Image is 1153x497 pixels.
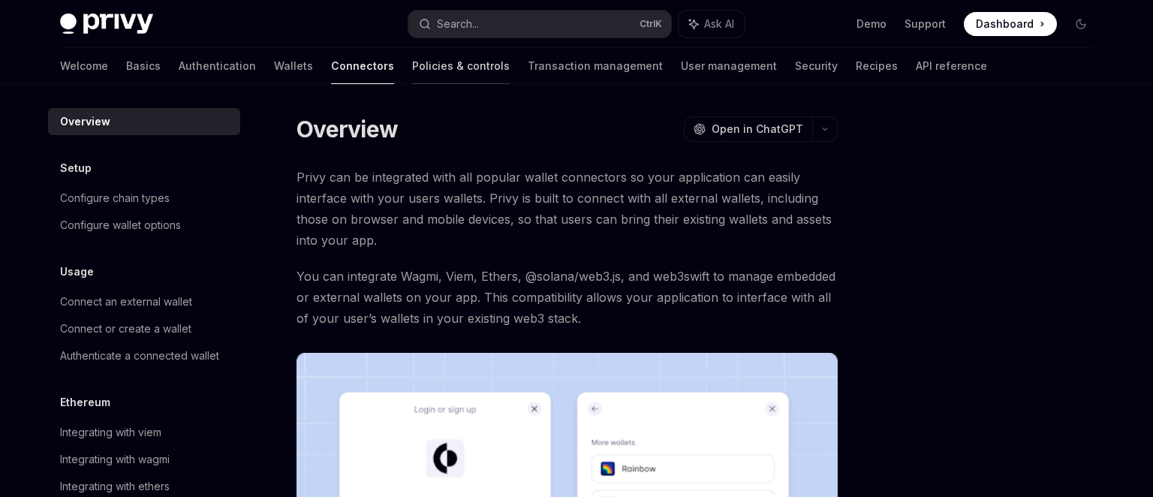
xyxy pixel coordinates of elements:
[48,185,240,212] a: Configure chain types
[274,48,313,84] a: Wallets
[179,48,256,84] a: Authentication
[681,48,777,84] a: User management
[60,347,219,365] div: Authenticate a connected wallet
[297,116,398,143] h1: Overview
[331,48,394,84] a: Connectors
[905,17,946,32] a: Support
[126,48,161,84] a: Basics
[684,116,812,142] button: Open in ChatGPT
[60,477,170,495] div: Integrating with ethers
[856,48,898,84] a: Recipes
[48,342,240,369] a: Authenticate a connected wallet
[48,419,240,446] a: Integrating with viem
[60,293,192,311] div: Connect an external wallet
[48,315,240,342] a: Connect or create a wallet
[679,11,745,38] button: Ask AI
[60,423,161,441] div: Integrating with viem
[60,159,92,177] h5: Setup
[60,263,94,281] h5: Usage
[916,48,987,84] a: API reference
[704,17,734,32] span: Ask AI
[1069,12,1093,36] button: Toggle dark mode
[297,167,838,251] span: Privy can be integrated with all popular wallet connectors so your application can easily interfa...
[297,266,838,329] span: You can integrate Wagmi, Viem, Ethers, @solana/web3.js, and web3swift to manage embedded or exter...
[48,212,240,239] a: Configure wallet options
[856,17,887,32] a: Demo
[60,189,170,207] div: Configure chain types
[48,108,240,135] a: Overview
[48,288,240,315] a: Connect an external wallet
[640,18,662,30] span: Ctrl K
[60,14,153,35] img: dark logo
[60,450,170,468] div: Integrating with wagmi
[437,15,479,33] div: Search...
[976,17,1034,32] span: Dashboard
[408,11,671,38] button: Search...CtrlK
[964,12,1057,36] a: Dashboard
[60,113,110,131] div: Overview
[528,48,663,84] a: Transaction management
[60,48,108,84] a: Welcome
[60,320,191,338] div: Connect or create a wallet
[412,48,510,84] a: Policies & controls
[712,122,803,137] span: Open in ChatGPT
[60,393,110,411] h5: Ethereum
[60,216,181,234] div: Configure wallet options
[795,48,838,84] a: Security
[48,446,240,473] a: Integrating with wagmi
